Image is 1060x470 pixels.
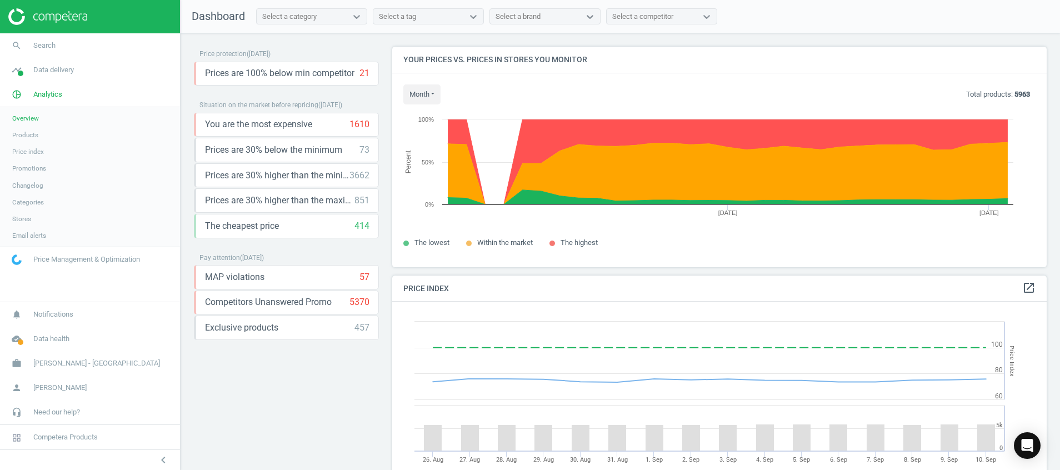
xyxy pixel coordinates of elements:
img: ajHJNr6hYgQAAAAASUVORK5CYII= [8,8,87,25]
i: headset_mic [6,402,27,423]
i: notifications [6,304,27,325]
a: open_in_new [1022,281,1036,296]
div: 851 [354,194,369,207]
span: Search [33,41,56,51]
i: search [6,35,27,56]
tspan: 7. Sep [867,456,884,463]
tspan: 4. Sep [756,456,773,463]
tspan: [DATE] [718,209,738,216]
tspan: 5. Sep [793,456,810,463]
span: Competera Products [33,432,98,442]
tspan: 27. Aug [459,456,480,463]
tspan: Price Index [1008,346,1016,376]
span: [PERSON_NAME] - [GEOGRAPHIC_DATA] [33,358,160,368]
span: Categories [12,198,44,207]
div: Open Intercom Messenger [1014,432,1041,459]
span: The cheapest price [205,220,279,232]
span: Exclusive products [205,322,278,334]
span: Dashboard [192,9,245,23]
i: chevron_left [157,453,170,467]
span: Prices are 30% below the minimum [205,144,342,156]
div: Select a tag [379,12,416,22]
div: 1610 [349,118,369,131]
div: 5370 [349,296,369,308]
span: Price index [12,147,44,156]
span: Changelog [12,181,43,190]
span: Overview [12,114,39,123]
tspan: 1. Sep [646,456,663,463]
tspan: 29. Aug [533,456,554,463]
text: 5k [996,422,1003,429]
span: Prices are 30% higher than the minimum [205,169,349,182]
i: pie_chart_outlined [6,84,27,105]
tspan: 31. Aug [607,456,628,463]
span: The lowest [414,238,449,247]
span: Email alerts [12,231,46,240]
b: 5963 [1014,90,1030,98]
text: 50% [422,159,434,166]
span: The highest [561,238,598,247]
div: 3662 [349,169,369,182]
text: 100 [991,341,1003,348]
div: Select a category [262,12,317,22]
text: 60 [995,392,1003,400]
span: ( [DATE] ) [240,254,264,262]
tspan: 3. Sep [719,456,737,463]
i: work [6,353,27,374]
i: timeline [6,59,27,81]
tspan: [DATE] [979,209,999,216]
tspan: Percent [404,150,412,173]
span: Situation on the market before repricing [199,101,318,109]
span: Need our help? [33,407,80,417]
tspan: 6. Sep [830,456,847,463]
span: Analytics [33,89,62,99]
div: Select a competitor [612,12,673,22]
text: 80 [995,366,1003,374]
span: You are the most expensive [205,118,312,131]
span: Prices are 100% below min competitor [205,67,354,79]
tspan: 2. Sep [682,456,699,463]
h4: Price Index [392,276,1047,302]
span: Competitors Unanswered Promo [205,296,332,308]
span: Stores [12,214,31,223]
span: Notifications [33,309,73,319]
span: Within the market [477,238,533,247]
text: 100% [418,116,434,123]
div: 414 [354,220,369,232]
button: chevron_left [149,453,177,467]
i: cloud_done [6,328,27,349]
span: Data delivery [33,65,74,75]
span: [PERSON_NAME] [33,383,87,393]
div: Select a brand [496,12,541,22]
tspan: 9. Sep [941,456,958,463]
span: Data health [33,334,69,344]
span: MAP violations [205,271,264,283]
tspan: 10. Sep [976,456,996,463]
div: 73 [359,144,369,156]
i: open_in_new [1022,281,1036,294]
div: 57 [359,271,369,283]
div: 457 [354,322,369,334]
span: Promotions [12,164,46,173]
span: Price Management & Optimization [33,254,140,264]
tspan: 30. Aug [570,456,591,463]
span: ( [DATE] ) [318,101,342,109]
p: Total products: [966,89,1030,99]
img: wGWNvw8QSZomAAAAABJRU5ErkJggg== [12,254,22,265]
button: month [403,84,441,104]
span: ( [DATE] ) [247,50,271,58]
tspan: 26. Aug [423,456,443,463]
text: 0% [425,201,434,208]
tspan: 8. Sep [904,456,921,463]
span: Products [12,131,38,139]
span: Pay attention [199,254,240,262]
h4: Your prices vs. prices in stores you monitor [392,47,1047,73]
i: person [6,377,27,398]
div: 21 [359,67,369,79]
text: 0 [999,444,1003,452]
span: Price protection [199,50,247,58]
tspan: 28. Aug [496,456,517,463]
span: Prices are 30% higher than the maximal [205,194,354,207]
